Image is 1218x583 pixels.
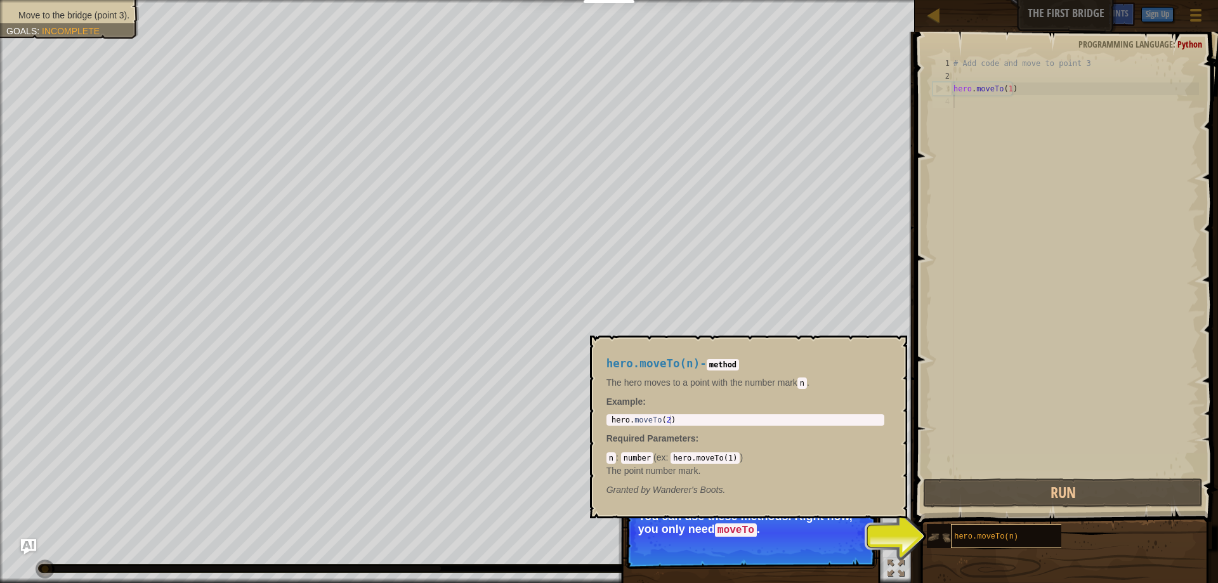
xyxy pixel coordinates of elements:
[606,357,700,370] span: hero.moveTo(n)
[606,376,884,389] p: The hero moves to a point with the number mark .
[1141,7,1174,22] button: Sign Up
[606,396,643,407] span: Example
[21,539,36,554] button: Ask AI
[6,26,37,36] span: Goals
[606,433,696,443] span: Required Parameters
[933,70,953,82] div: 2
[797,377,807,389] code: n
[6,9,129,22] li: Move to the bridge (point 3).
[606,464,884,477] p: The point number mark.
[933,95,953,108] div: 4
[1180,3,1212,32] button: Show game menu
[1177,38,1202,50] span: Python
[696,433,699,443] span: :
[606,485,653,495] span: Granted by
[954,532,1018,541] span: hero.moveTo(n)
[606,358,884,370] h4: -
[1067,3,1101,26] button: Ask AI
[621,452,653,464] code: number
[671,452,740,464] code: hero.moveTo(1)
[606,452,616,464] code: n
[1173,38,1177,50] span: :
[606,485,726,495] em: Wanderer's Boots.
[666,452,671,462] span: :
[42,26,100,36] span: Incomplete
[1073,7,1095,19] span: Ask AI
[1078,38,1173,50] span: Programming language
[18,10,129,20] span: Move to the bridge (point 3).
[657,452,666,462] span: ex
[933,57,953,70] div: 1
[616,452,621,462] span: :
[933,82,953,95] div: 3
[606,451,884,476] div: ( )
[37,26,42,36] span: :
[1108,7,1129,19] span: Hints
[923,478,1203,508] button: Run
[715,523,757,537] code: moveTo
[606,396,646,407] strong: :
[707,359,739,370] code: method
[927,525,951,549] img: portrait.png
[638,510,863,537] p: You can use these methods. Right now, you only need .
